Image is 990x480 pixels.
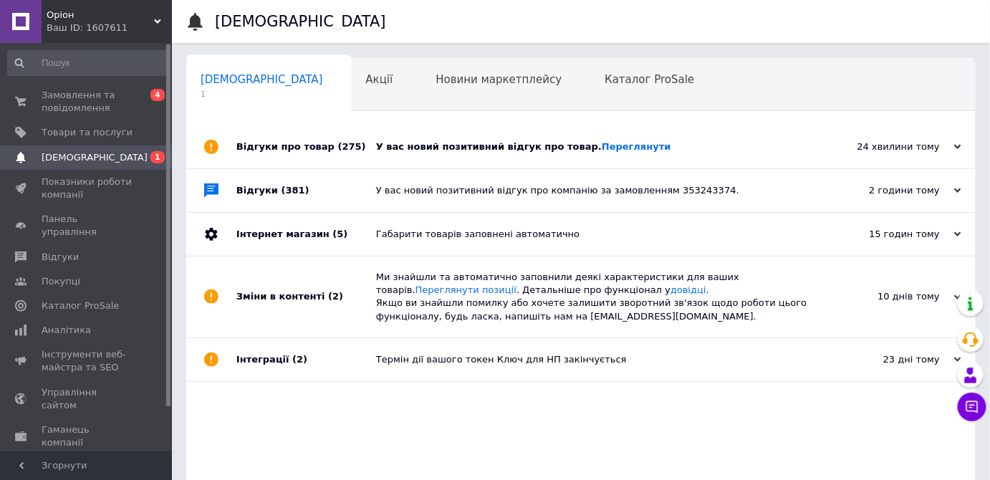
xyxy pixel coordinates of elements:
[332,229,347,239] span: (5)
[42,275,80,288] span: Покупці
[7,50,169,76] input: Пошук
[236,338,376,381] div: Інтеграції
[958,393,986,421] button: Чат з покупцем
[42,151,148,164] span: [DEMOGRAPHIC_DATA]
[671,284,706,295] a: довідці
[42,89,133,115] span: Замовлення та повідомлення
[605,73,694,86] span: Каталог ProSale
[602,141,671,152] a: Переглянути
[42,324,91,337] span: Аналітика
[376,271,818,323] div: Ми знайшли та автоматично заповнили деякі характеристики для ваших товарів. . Детальніше про функ...
[292,354,307,365] span: (2)
[282,185,309,196] span: (381)
[236,169,376,212] div: Відгуки
[236,213,376,256] div: Інтернет магазин
[201,73,323,86] span: [DEMOGRAPHIC_DATA]
[376,140,818,153] div: У вас новий позитивний відгук про товар.
[236,125,376,168] div: Відгуки про товар
[376,353,818,366] div: Термін дії вашого токен Ключ для НП закінчується
[42,386,133,412] span: Управління сайтом
[201,89,323,100] span: 1
[818,228,961,241] div: 15 годин тому
[338,141,366,152] span: (275)
[42,299,119,312] span: Каталог ProSale
[818,184,961,197] div: 2 години тому
[150,89,165,101] span: 4
[47,21,172,34] div: Ваш ID: 1607611
[150,151,165,163] span: 1
[42,348,133,374] span: Інструменти веб-майстра та SEO
[376,184,818,197] div: У вас новий позитивний відгук про компанію за замовленням 353243374.
[215,13,386,30] h1: [DEMOGRAPHIC_DATA]
[366,73,393,86] span: Акції
[328,291,343,302] span: (2)
[42,251,79,264] span: Відгуки
[42,176,133,201] span: Показники роботи компанії
[47,9,154,21] span: Оріон
[818,140,961,153] div: 24 хвилини тому
[436,73,562,86] span: Новини маркетплейсу
[236,256,376,337] div: Зміни в контенті
[42,423,133,449] span: Гаманець компанії
[42,126,133,139] span: Товари та послуги
[42,213,133,239] span: Панель управління
[376,228,818,241] div: Габарити товарів заповнені автоматично
[818,353,961,366] div: 23 дні тому
[818,290,961,303] div: 10 днів тому
[415,284,516,295] a: Переглянути позиції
